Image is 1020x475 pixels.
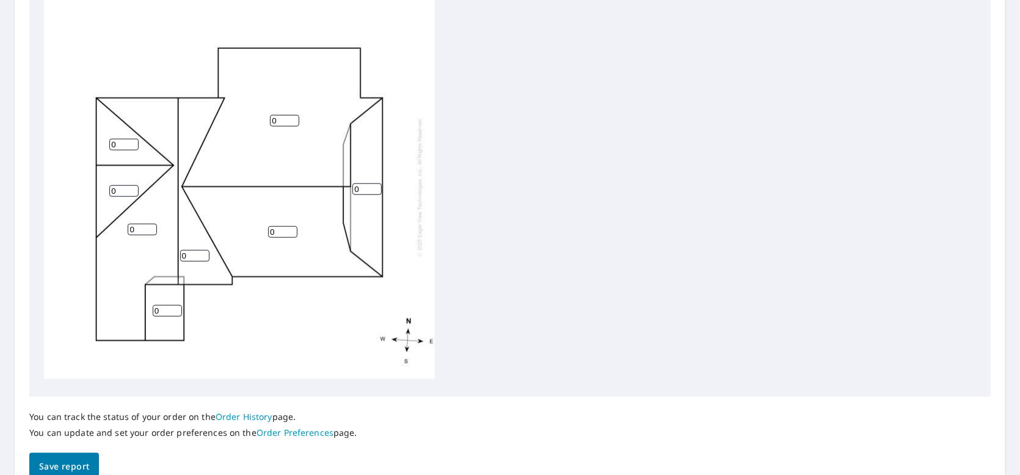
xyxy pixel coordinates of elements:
[39,459,89,474] span: Save report
[257,427,333,438] a: Order Preferences
[29,411,357,422] p: You can track the status of your order on the page.
[216,411,272,422] a: Order History
[29,427,357,438] p: You can update and set your order preferences on the page.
